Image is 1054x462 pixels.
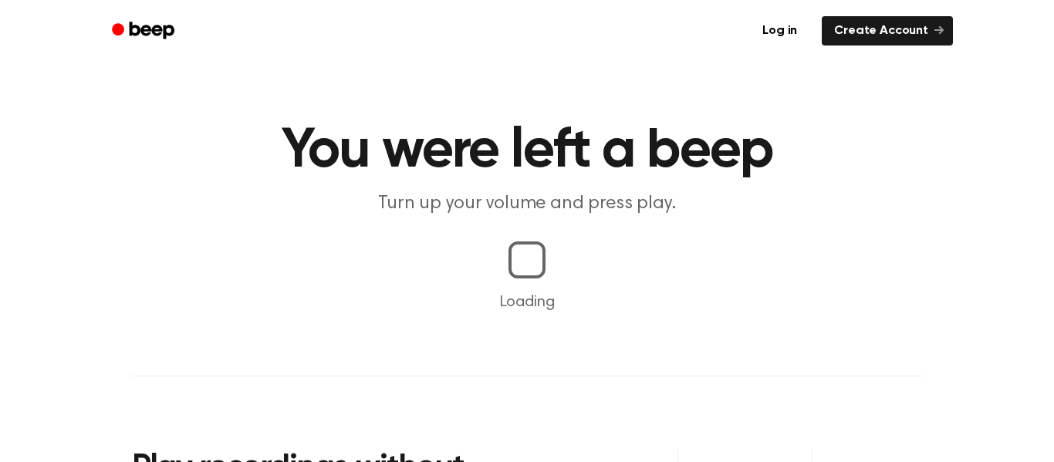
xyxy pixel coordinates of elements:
[132,123,922,179] h1: You were left a beep
[101,16,188,46] a: Beep
[747,13,812,49] a: Log in
[231,191,823,217] p: Turn up your volume and press play.
[822,16,953,46] a: Create Account
[19,291,1035,314] p: Loading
